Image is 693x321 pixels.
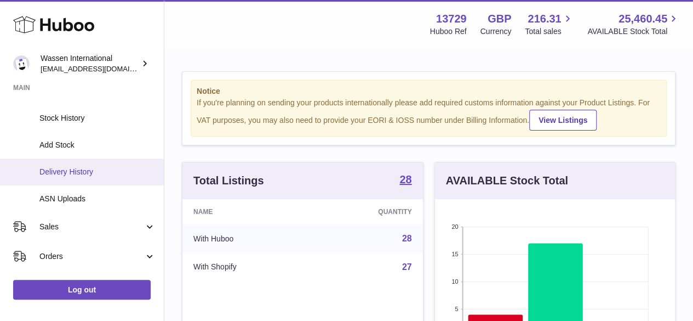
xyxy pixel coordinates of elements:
[587,26,680,37] span: AVAILABLE Stock Total
[399,174,411,185] strong: 28
[446,173,568,188] h3: AVAILABLE Stock Total
[182,253,312,281] td: With Shopify
[455,306,458,312] text: 5
[436,12,467,26] strong: 13729
[525,26,574,37] span: Total sales
[528,12,561,26] span: 216.31
[488,12,511,26] strong: GBP
[197,98,661,131] div: If you're planning on sending your products internationally please add required customs informati...
[41,64,161,73] span: [EMAIL_ADDRESS][DOMAIN_NAME]
[193,173,264,188] h3: Total Listings
[451,251,458,257] text: 15
[587,12,680,37] a: 25,460.45 AVAILABLE Stock Total
[182,199,312,224] th: Name
[39,140,156,150] span: Add Stock
[39,251,144,262] span: Orders
[480,26,512,37] div: Currency
[39,194,156,204] span: ASN Uploads
[182,224,312,253] td: With Huboo
[39,167,156,177] span: Delivery History
[39,113,156,123] span: Stock History
[312,199,422,224] th: Quantity
[451,223,458,230] text: 20
[13,55,30,72] img: internalAdmin-13729@internal.huboo.com
[525,12,574,37] a: 216.31 Total sales
[13,280,151,300] a: Log out
[402,262,412,272] a: 27
[41,53,139,74] div: Wassen International
[529,110,597,131] a: View Listings
[399,174,411,187] a: 28
[430,26,467,37] div: Huboo Ref
[39,222,144,232] span: Sales
[618,12,667,26] span: 25,460.45
[197,86,661,97] strong: Notice
[451,278,458,285] text: 10
[402,234,412,243] a: 28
